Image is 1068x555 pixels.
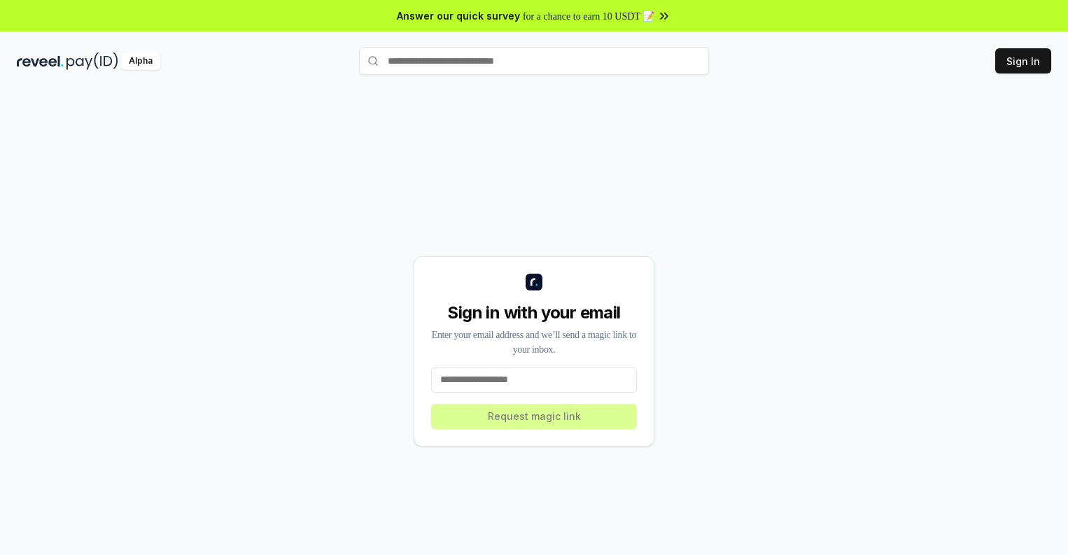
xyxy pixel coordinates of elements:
[995,48,1051,73] button: Sign In
[66,52,118,70] img: pay_id
[121,52,160,70] div: Alpha
[431,302,637,324] div: Sign in with your email
[397,8,520,23] span: Answer our quick survey
[523,8,654,23] span: for a chance to earn 10 USDT 📝
[17,52,64,70] img: reveel_dark
[431,327,637,356] div: Enter your email address and we’ll send a magic link to your inbox.
[526,274,542,290] img: logo_small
